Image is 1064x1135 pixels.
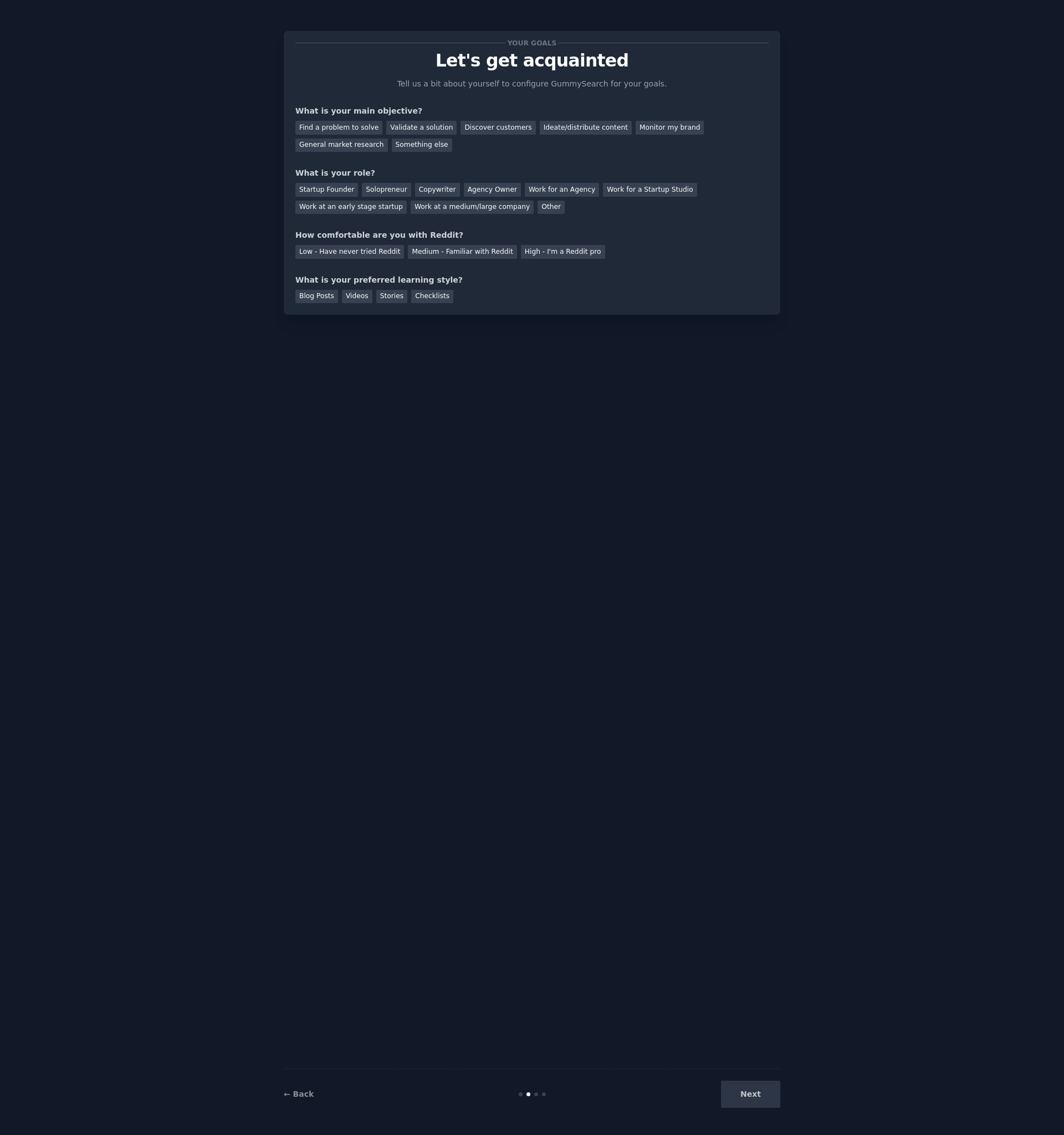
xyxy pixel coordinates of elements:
a: ← Back [284,1090,314,1098]
div: Copywriter [415,183,460,197]
div: Validate a solution [386,121,457,135]
div: Monitor my brand [636,121,704,135]
div: What is your role? [295,167,769,179]
div: Agency Owner [464,183,521,197]
div: Discover customers [461,121,535,135]
div: Solopreneur [362,183,411,197]
div: General market research [295,139,388,152]
div: High - I'm a Reddit pro [521,245,605,259]
div: Checklists [411,290,453,304]
div: Work for an Agency [525,183,599,197]
div: Startup Founder [295,183,358,197]
div: Work at a medium/large company [411,201,534,214]
div: Work for a Startup Studio [603,183,697,197]
div: Something else [392,139,452,152]
p: Tell us a bit about yourself to configure GummySearch for your goals. [392,78,672,90]
div: Other [538,201,565,214]
div: How comfortable are you with Reddit? [295,229,769,241]
div: What is your main objective? [295,105,769,117]
span: Your goals [505,37,559,49]
p: Let's get acquainted [295,51,769,70]
div: Blog Posts [295,290,338,304]
div: Find a problem to solve [295,121,382,135]
div: Stories [376,290,407,304]
div: Low - Have never tried Reddit [295,245,404,259]
div: Ideate/distribute content [540,121,632,135]
div: Videos [342,290,372,304]
div: Medium - Familiar with Reddit [408,245,516,259]
div: Work at an early stage startup [295,201,407,214]
div: What is your preferred learning style? [295,274,769,286]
